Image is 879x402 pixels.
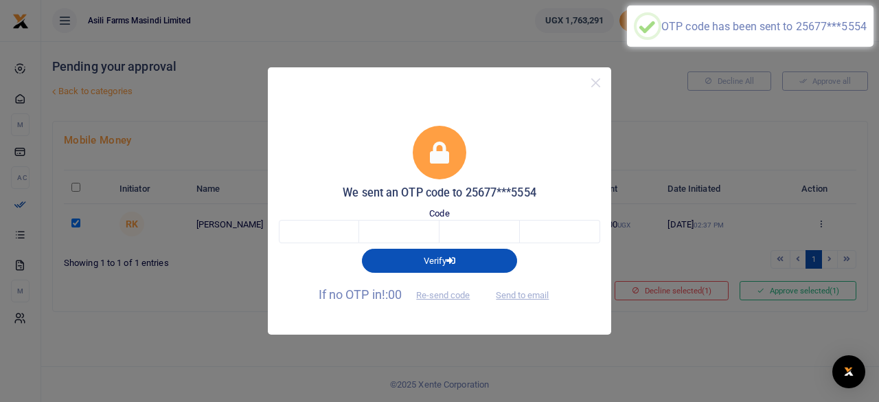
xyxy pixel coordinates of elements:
[382,287,402,302] span: !:00
[586,73,606,93] button: Close
[661,20,867,33] div: OTP code has been sent to 25677***5554
[832,355,865,388] div: Open Intercom Messenger
[279,186,600,200] h5: We sent an OTP code to 25677***5554
[319,287,482,302] span: If no OTP in
[362,249,517,272] button: Verify
[429,207,449,221] label: Code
